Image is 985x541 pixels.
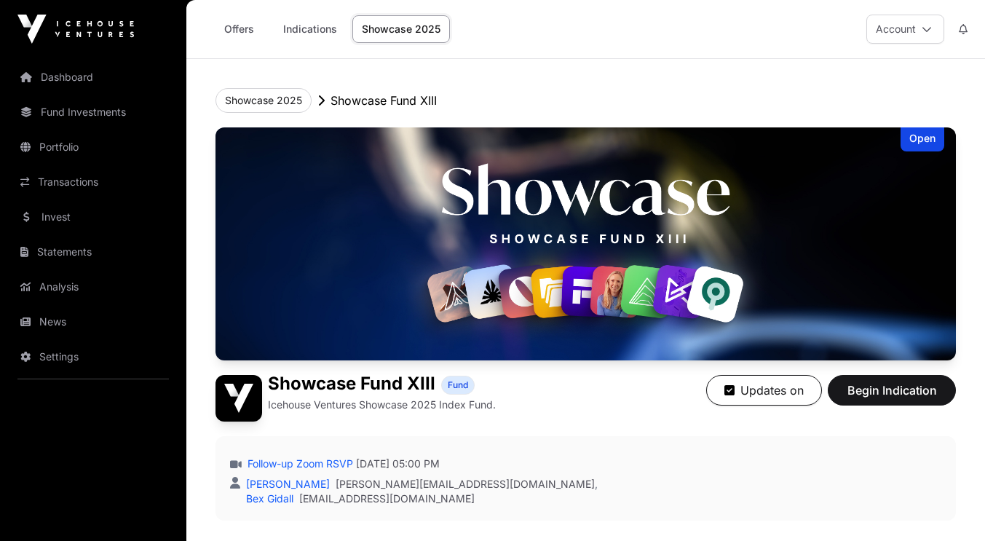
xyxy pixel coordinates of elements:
a: [PERSON_NAME][EMAIL_ADDRESS][DOMAIN_NAME] [336,477,595,491]
a: Begin Indication [828,390,956,404]
span: Fund [448,379,468,391]
a: Fund Investments [12,96,175,128]
a: Invest [12,201,175,233]
a: Portfolio [12,131,175,163]
button: Showcase 2025 [215,88,312,113]
iframe: Chat Widget [912,471,985,541]
a: News [12,306,175,338]
button: Begin Indication [828,375,956,406]
div: , [243,477,598,491]
span: [DATE] 05:00 PM [356,457,440,471]
img: Showcase Fund XIII [215,127,956,360]
a: Analysis [12,271,175,303]
p: Showcase Fund XIII [331,92,437,109]
a: Indications [274,15,347,43]
span: Begin Indication [846,382,938,399]
h1: Showcase Fund XIII [268,375,435,395]
button: Updates on [706,375,822,406]
button: Account [866,15,944,44]
p: Icehouse Ventures Showcase 2025 Index Fund. [268,398,496,412]
img: Showcase Fund XIII [215,375,262,422]
div: Open [901,127,944,151]
a: Settings [12,341,175,373]
a: [EMAIL_ADDRESS][DOMAIN_NAME] [299,491,475,506]
img: Icehouse Ventures Logo [17,15,134,44]
a: Offers [210,15,268,43]
a: Transactions [12,166,175,198]
a: Bex Gidall [243,492,293,505]
a: Dashboard [12,61,175,93]
a: [PERSON_NAME] [243,478,330,490]
a: Follow-up Zoom RSVP [245,457,353,471]
a: Statements [12,236,175,268]
a: Showcase 2025 [352,15,450,43]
